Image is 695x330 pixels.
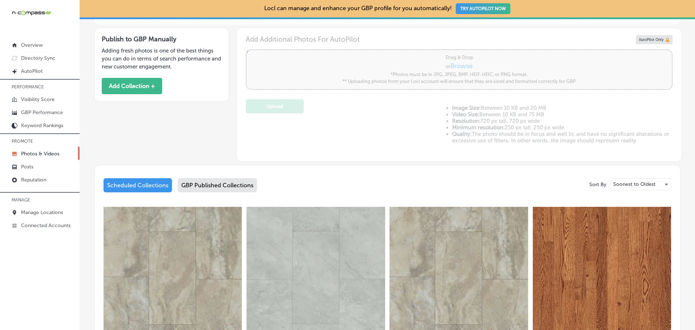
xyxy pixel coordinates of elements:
[102,35,222,43] h3: Publish to GBP Manually
[21,209,63,216] p: Manage Locations
[21,42,43,48] p: Overview
[21,68,43,74] p: AutoPilot
[589,181,606,188] p: Sort By
[104,178,172,192] div: Scheduled Collections
[21,151,59,157] p: Photos & Videos
[613,181,656,188] p: Soonest to Oldest
[21,177,46,183] p: Reputation
[102,78,162,94] button: Add Collection +
[21,222,71,229] p: Connected Accounts
[21,122,63,129] p: Keyword Rankings
[12,9,51,16] img: 660ab0bf-5cc7-4cb8-ba1c-48b5ae0f18e60NCTV_CLogo_TV_Black_-500x88.png
[21,109,63,116] p: GBP Performance
[21,55,55,61] p: Directory Sync
[456,3,510,14] button: TRY AUTOPILOT NOW
[102,47,222,71] p: Adding fresh photos is one of the best things you can do in terms of search performance and new c...
[21,164,33,170] p: Posts
[21,96,55,103] p: Visibility Score
[610,179,671,190] div: Soonest to Oldest
[178,178,257,192] div: GBP Published Collections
